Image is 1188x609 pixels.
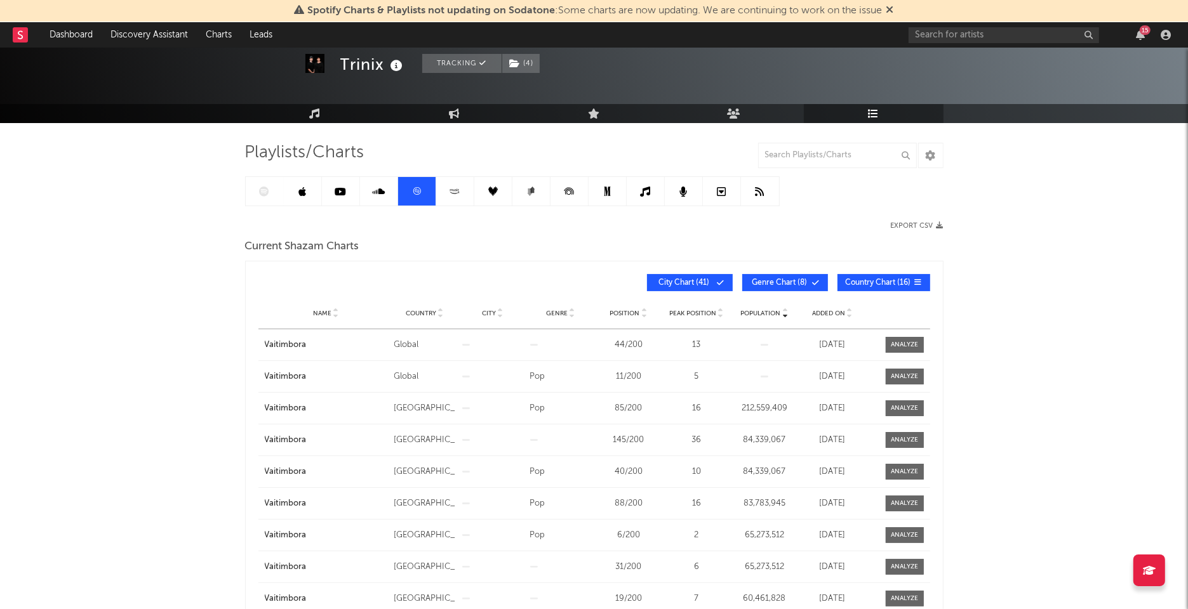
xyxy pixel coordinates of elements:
div: 31 / 200 [598,561,660,573]
div: 2 [666,529,728,542]
div: 85 / 200 [598,402,660,415]
a: Vaitimbora [265,561,388,573]
div: 40 / 200 [598,466,660,478]
span: : Some charts are now updating. We are continuing to work on the issue [308,6,883,16]
div: 36 [666,434,728,447]
a: Vaitimbora [265,593,388,605]
div: 5 [666,370,728,383]
div: [DATE] [802,497,864,510]
a: Vaitimbora [265,529,388,542]
div: 44 / 200 [598,339,660,351]
div: 65,273,512 [734,529,796,542]
div: 83,783,945 [734,497,796,510]
div: 65,273,512 [734,561,796,573]
a: Discovery Assistant [102,22,197,48]
div: 84,339,067 [734,434,796,447]
span: Spotify Charts & Playlists not updating on Sodatone [308,6,556,16]
div: Pop [530,402,592,415]
span: Added On [812,310,845,317]
div: 15 [1140,25,1151,35]
button: (4) [502,54,540,73]
div: Pop [530,466,592,478]
a: Vaitimbora [265,370,388,383]
div: [DATE] [802,370,864,383]
span: Name [313,310,331,317]
a: Vaitimbora [265,402,388,415]
div: [GEOGRAPHIC_DATA] [394,434,456,447]
div: Pop [530,497,592,510]
a: Vaitimbora [265,434,388,447]
div: Pop [530,529,592,542]
button: Genre Chart(8) [742,274,828,291]
div: [DATE] [802,593,864,605]
button: City Chart(41) [647,274,733,291]
span: Country Chart ( 16 ) [846,279,911,287]
div: 6 [666,561,728,573]
div: [DATE] [802,434,864,447]
input: Search for artists [909,27,1099,43]
div: [DATE] [802,466,864,478]
span: Genre Chart ( 8 ) [751,279,809,287]
input: Search Playlists/Charts [758,143,917,168]
div: [DATE] [802,339,864,351]
a: Vaitimbora [265,497,388,510]
a: Vaitimbora [265,339,388,351]
div: Pop [530,370,592,383]
div: 7 [666,593,728,605]
div: 88 / 200 [598,497,660,510]
div: 10 [666,466,728,478]
span: City [482,310,496,317]
span: ( 4 ) [502,54,540,73]
div: 13 [666,339,728,351]
span: Playlists/Charts [245,145,364,160]
span: City Chart ( 41 ) [655,279,714,287]
div: 84,339,067 [734,466,796,478]
div: [DATE] [802,561,864,573]
a: Dashboard [41,22,102,48]
button: 15 [1136,30,1145,40]
span: Country [406,310,436,317]
div: 212,559,409 [734,402,796,415]
div: 145 / 200 [598,434,660,447]
a: Leads [241,22,281,48]
div: 6 / 200 [598,529,660,542]
div: Global [394,339,456,351]
div: [GEOGRAPHIC_DATA] [394,497,456,510]
button: Country Chart(16) [838,274,930,291]
div: Global [394,370,456,383]
div: Trinix [340,54,406,75]
div: [GEOGRAPHIC_DATA] [394,529,456,542]
span: Peak Position [669,310,716,317]
div: [DATE] [802,529,864,542]
span: Current Shazam Charts [245,239,359,254]
button: Export CSV [891,222,944,230]
div: [GEOGRAPHIC_DATA] [394,593,456,605]
a: Vaitimbora [265,466,388,478]
div: 60,461,828 [734,593,796,605]
a: Charts [197,22,241,48]
span: Population [741,310,781,317]
div: 19 / 200 [598,593,660,605]
span: Position [610,310,640,317]
button: Tracking [422,54,502,73]
span: Dismiss [886,6,894,16]
div: [GEOGRAPHIC_DATA] [394,561,456,573]
div: 16 [666,402,728,415]
div: [DATE] [802,402,864,415]
div: 11 / 200 [598,370,660,383]
div: [GEOGRAPHIC_DATA] [394,402,456,415]
div: 16 [666,497,728,510]
span: Genre [546,310,568,317]
div: [GEOGRAPHIC_DATA] [394,466,456,478]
